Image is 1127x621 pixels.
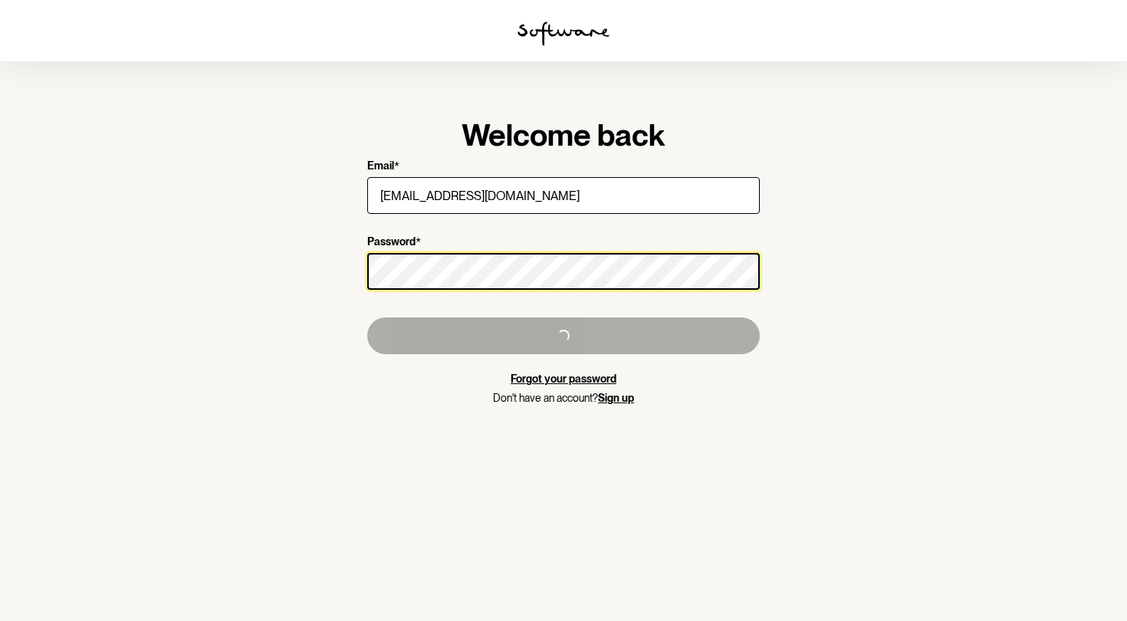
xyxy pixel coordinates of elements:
[517,21,609,46] img: software logo
[511,373,616,385] a: Forgot your password
[367,117,760,153] h1: Welcome back
[367,392,760,405] p: Don't have an account?
[598,392,634,404] a: Sign up
[367,159,394,174] p: Email
[367,235,416,250] p: Password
